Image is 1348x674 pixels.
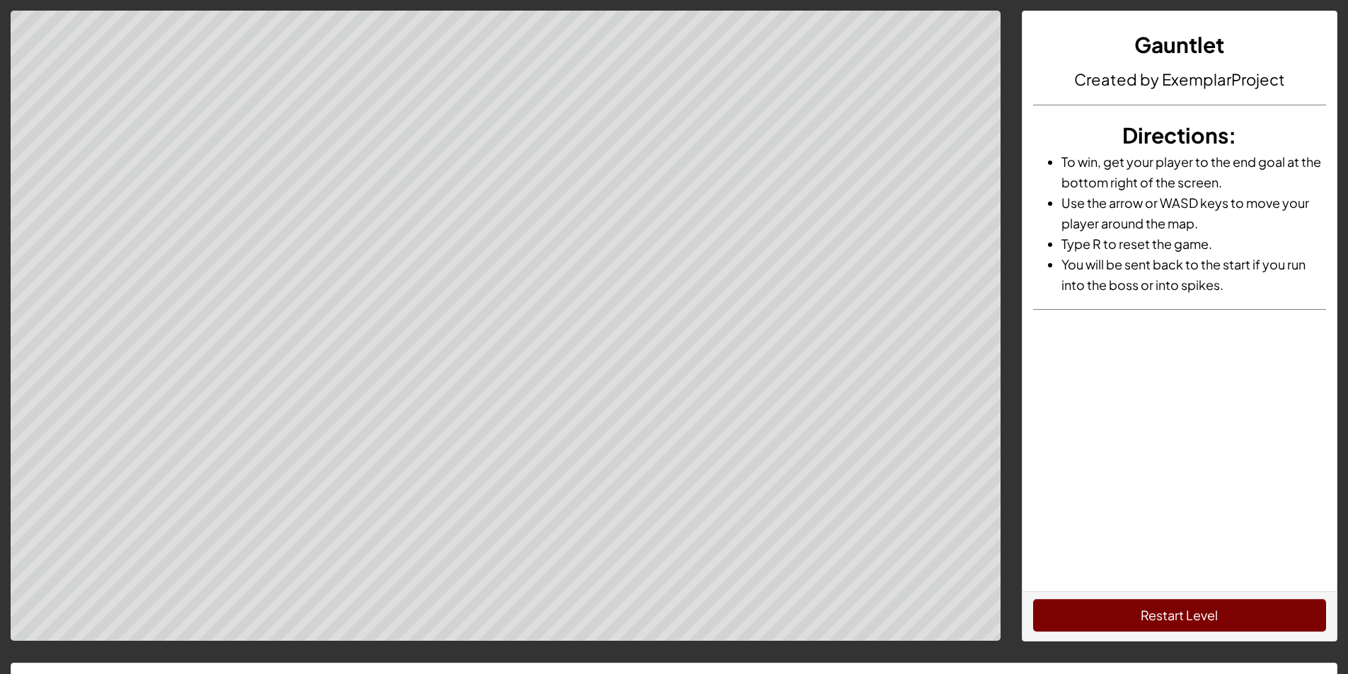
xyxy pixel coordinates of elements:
li: Use the arrow or WASD keys to move your player around the map. [1061,192,1326,233]
button: Restart Level [1033,599,1326,632]
h4: Created by ExemplarProject [1033,68,1326,91]
li: You will be sent back to the start if you run into the boss or into spikes. [1061,254,1326,295]
li: To win, get your player to the end goal at the bottom right of the screen. [1061,151,1326,192]
h3: : [1033,120,1326,151]
h3: Gauntlet [1033,29,1326,61]
span: Directions [1122,122,1228,149]
li: Type R to reset the game. [1061,233,1326,254]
